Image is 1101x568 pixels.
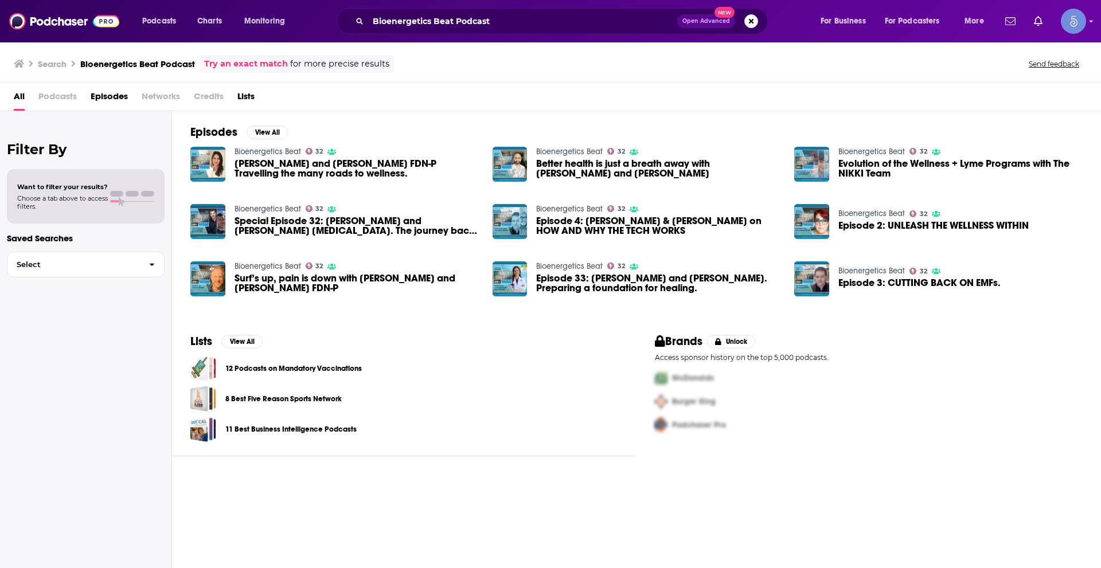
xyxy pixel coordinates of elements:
a: Episode 4: Steve King & Stephen Davis on HOW AND WHY THE TECH WORKS [536,216,780,236]
a: Lists [237,87,255,111]
button: Select [7,252,165,277]
img: Better health is just a breath away with Sachin Patel and Heather Gray [493,147,528,182]
button: Show profile menu [1061,9,1086,34]
button: Unlock [707,335,756,348]
button: Send feedback [1025,59,1083,69]
h2: Filter By [7,141,165,158]
span: Charts [197,13,222,29]
a: Bioenergetics Beat [536,261,603,271]
span: Want to filter your results? [17,183,108,191]
span: Better health is just a breath away with [PERSON_NAME] and [PERSON_NAME] [536,159,780,178]
button: open menu [813,12,880,30]
a: Beata Jirava and Heather Gray FDN-P Travelling the many roads to wellness. [235,159,479,178]
a: Episode 33: Dr. Natalie Greenberg and Heather Gray. Preparing a foundation for healing. [536,273,780,293]
img: First Pro Logo [650,366,672,390]
a: Episodes [91,87,128,111]
a: EpisodesView All [190,125,288,139]
img: Second Pro Logo [650,390,672,413]
span: For Business [821,13,866,29]
span: Episode 3: CUTTING BACK ON EMFs. [838,278,1001,288]
a: ListsView All [190,334,263,348]
a: 32 [306,205,323,212]
span: Networks [142,87,180,111]
span: 32 [315,264,323,269]
h2: Brands [655,334,702,348]
img: Special Episode 32: Ryan Sutter and Dan Payne Lyme disease. The journey back to life. [190,204,225,239]
p: Saved Searches [7,233,165,244]
img: Evolution of the Wellness + Lyme Programs with The NIKKI Team [794,147,829,182]
span: 32 [920,269,927,274]
a: Bioenergetics Beat [235,261,301,271]
span: Podchaser Pro [672,420,726,430]
a: Bioenergetics Beat [235,204,301,214]
img: User Profile [1061,9,1086,34]
a: Try an exact match [204,57,288,70]
span: Open Advanced [682,18,730,24]
a: Better health is just a breath away with Sachin Patel and Heather Gray [536,159,780,178]
span: McDonalds [672,373,714,383]
a: All [14,87,25,111]
img: Episode 2: UNLEASH THE WELLNESS WITHIN [794,204,829,239]
img: Third Pro Logo [650,413,672,437]
button: View All [221,335,263,348]
a: Episode 2: UNLEASH THE WELLNESS WITHIN [838,221,1029,230]
span: 32 [920,211,927,217]
span: More [965,13,984,29]
a: Bioenergetics Beat [838,209,905,218]
a: 12 Podcasts on Mandatory Vaccinations [190,355,216,381]
button: open menu [236,12,300,30]
span: Logged in as Spiral5-G1 [1061,9,1086,34]
input: Search podcasts, credits, & more... [368,12,677,30]
button: open menu [877,12,956,30]
button: open menu [134,12,191,30]
h2: Lists [190,334,212,348]
img: Podchaser - Follow, Share and Rate Podcasts [9,10,119,32]
h3: Search [38,58,67,69]
a: 32 [607,148,625,155]
div: Search podcasts, credits, & more... [348,8,779,34]
span: 32 [618,149,625,154]
span: 32 [920,149,927,154]
span: Surf’s up, pain is down with [PERSON_NAME] and [PERSON_NAME] FDN-P [235,273,479,293]
span: Episode 33: [PERSON_NAME] and [PERSON_NAME]. Preparing a foundation for healing. [536,273,780,293]
img: Episode 3: CUTTING BACK ON EMFs. [794,261,829,296]
a: Bioenergetics Beat [838,147,905,156]
span: Credits [194,87,224,111]
button: View All [247,126,288,139]
a: Charts [190,12,229,30]
span: 8 Best Five Reason Sports Network [190,386,216,412]
span: Monitoring [244,13,285,29]
a: 11 Best Business Intelligence Podcasts [225,423,357,436]
a: Surf’s up, pain is down with Jeff Maier and Heather Gray FDN-P [235,273,479,293]
img: Episode 4: Steve King & Stephen Davis on HOW AND WHY THE TECH WORKS [493,204,528,239]
span: for more precise results [290,57,389,70]
a: Bioenergetics Beat [536,147,603,156]
span: 32 [618,206,625,211]
img: Surf’s up, pain is down with Jeff Maier and Heather Gray FDN-P [190,261,225,296]
a: 32 [909,210,927,217]
span: Choose a tab above to access filters. [17,194,108,210]
button: Open AdvancedNew [677,14,735,28]
a: Show notifications dropdown [1001,11,1020,31]
a: Evolution of the Wellness + Lyme Programs with The NIKKI Team [838,159,1083,178]
a: 32 [607,263,625,269]
span: [PERSON_NAME] and [PERSON_NAME] FDN-P Travelling the many roads to wellness. [235,159,479,178]
h2: Episodes [190,125,237,139]
img: Beata Jirava and Heather Gray FDN-P Travelling the many roads to wellness. [190,147,225,182]
a: 12 Podcasts on Mandatory Vaccinations [225,362,362,375]
a: Special Episode 32: Ryan Sutter and Dan Payne Lyme disease. The journey back to life. [235,216,479,236]
a: Episode 33: Dr. Natalie Greenberg and Heather Gray. Preparing a foundation for healing. [493,261,528,296]
span: 32 [315,149,323,154]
